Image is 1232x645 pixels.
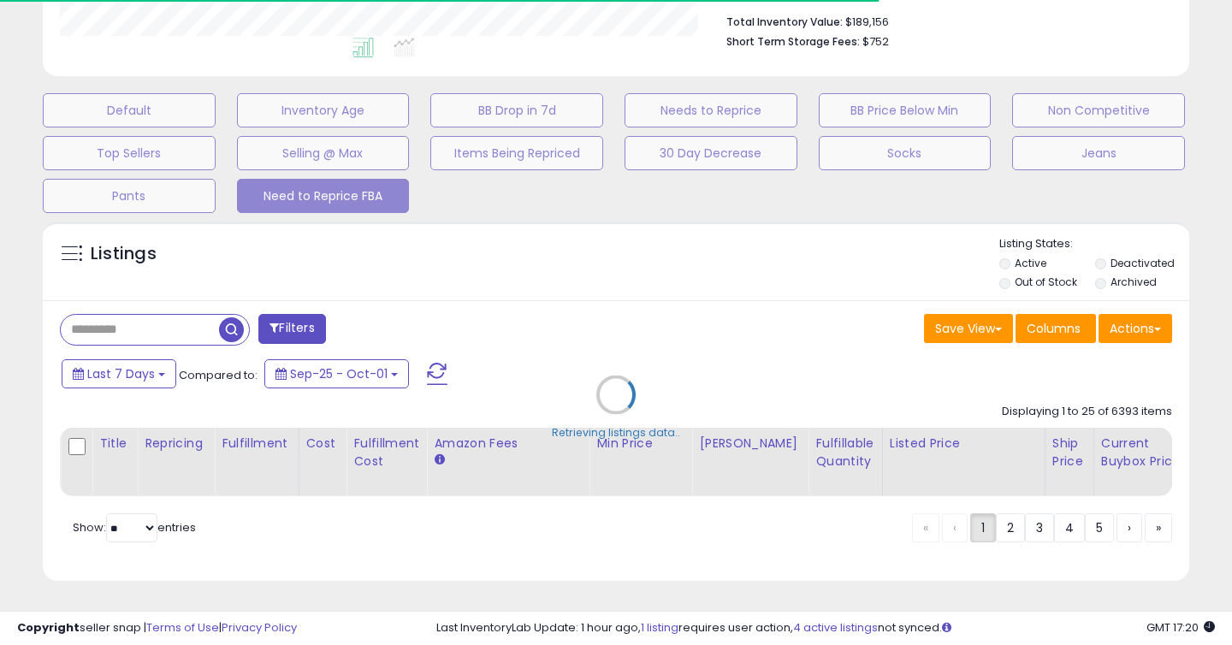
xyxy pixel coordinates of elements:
button: Top Sellers [43,136,216,170]
button: Non Competitive [1012,93,1185,127]
button: Jeans [1012,136,1185,170]
button: Pants [43,179,216,213]
div: Last InventoryLab Update: 1 hour ago, requires user action, not synced. [436,620,1215,636]
button: Need to Reprice FBA [237,179,410,213]
span: $752 [862,33,889,50]
button: Inventory Age [237,93,410,127]
li: $189,156 [726,10,1159,31]
div: Retrieving listings data.. [552,424,680,440]
strong: Copyright [17,619,80,636]
a: Privacy Policy [222,619,297,636]
button: BB Price Below Min [819,93,992,127]
button: Needs to Reprice [625,93,797,127]
a: 4 active listings [793,619,878,636]
a: Terms of Use [146,619,219,636]
b: Short Term Storage Fees: [726,34,860,49]
button: Items Being Repriced [430,136,603,170]
div: seller snap | | [17,620,297,636]
a: 1 listing [641,619,678,636]
span: 2025-10-9 17:20 GMT [1146,619,1215,636]
button: BB Drop in 7d [430,93,603,127]
b: Total Inventory Value: [726,15,843,29]
button: Socks [819,136,992,170]
button: Default [43,93,216,127]
button: 30 Day Decrease [625,136,797,170]
button: Selling @ Max [237,136,410,170]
